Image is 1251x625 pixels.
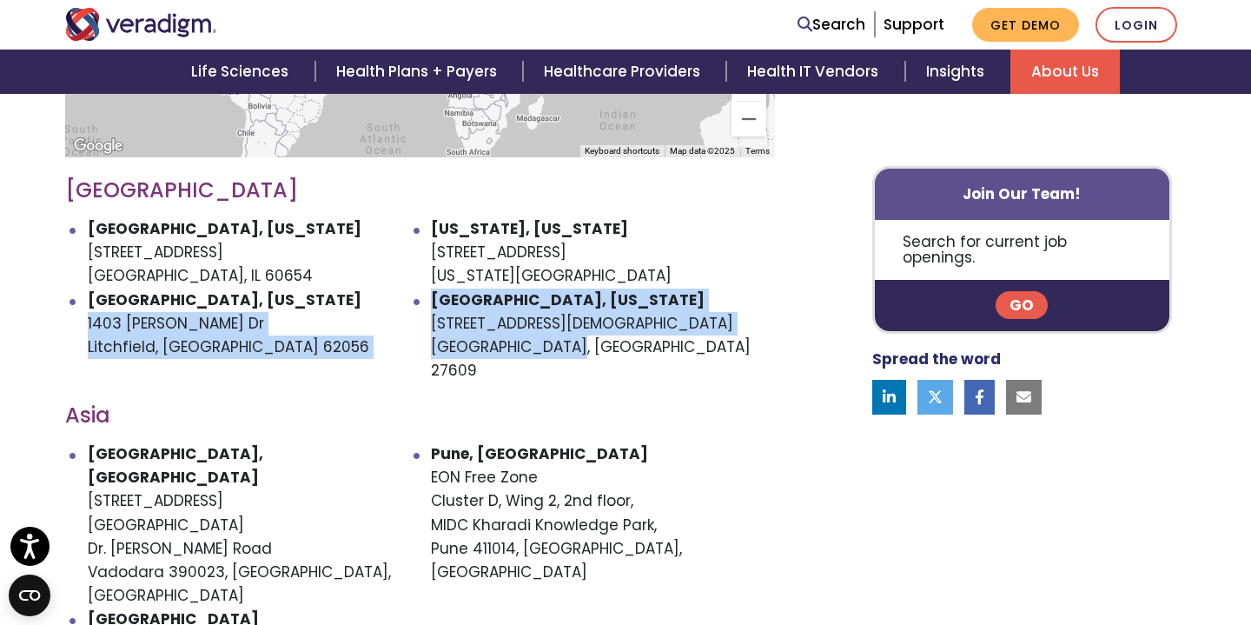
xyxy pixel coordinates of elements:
a: Terms (opens in new tab) [745,146,770,156]
li: 1403 [PERSON_NAME] Dr Litchfield, [GEOGRAPHIC_DATA] 62056 [88,289,432,383]
a: Open this area in Google Maps (opens a new window) [69,135,127,157]
li: [STREET_ADDRESS] [GEOGRAPHIC_DATA] Dr. [PERSON_NAME] Road Vadodara 390023, [GEOGRAPHIC_DATA], [GE... [88,442,432,608]
img: Veradigm logo [65,8,217,41]
a: Get Demo [972,8,1079,42]
button: Zoom out [731,102,766,136]
li: [STREET_ADDRESS][DEMOGRAPHIC_DATA] [GEOGRAPHIC_DATA], [GEOGRAPHIC_DATA] 27609 [431,289,775,383]
span: Map data ©2025 [670,146,735,156]
img: Google [69,135,127,157]
button: Open CMP widget [9,575,50,616]
button: Keyboard shortcuts [585,145,659,157]
h3: [GEOGRAPHIC_DATA] [65,178,775,203]
a: Go [996,292,1048,320]
strong: [GEOGRAPHIC_DATA], [US_STATE] [431,289,705,310]
a: Health IT Vendors [726,50,904,94]
li: [STREET_ADDRESS] [US_STATE][GEOGRAPHIC_DATA] [431,217,775,289]
strong: Pune, [GEOGRAPHIC_DATA] [431,443,648,464]
strong: Join Our Team! [963,183,1081,204]
a: About Us [1010,50,1120,94]
strong: [GEOGRAPHIC_DATA], [US_STATE] [88,289,361,310]
a: Health Plans + Payers [315,50,523,94]
h3: Asia [65,403,775,429]
strong: [GEOGRAPHIC_DATA], [GEOGRAPHIC_DATA] [88,443,263,488]
a: Search [798,13,865,37]
a: Insights [905,50,1010,94]
strong: Spread the word [872,349,1001,370]
a: Life Sciences [170,50,314,94]
li: [STREET_ADDRESS] [GEOGRAPHIC_DATA], IL 60654 [88,217,432,289]
strong: [US_STATE], [US_STATE] [431,218,628,239]
p: Search for current job openings. [875,220,1169,280]
a: Login [1095,7,1177,43]
a: Support [884,14,944,35]
a: Healthcare Providers [523,50,726,94]
li: EON Free Zone Cluster D, Wing 2, 2nd floor, MIDC Kharadi Knowledge Park, Pune 411014, [GEOGRAPHIC... [431,442,775,608]
strong: [GEOGRAPHIC_DATA], [US_STATE] [88,218,361,239]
